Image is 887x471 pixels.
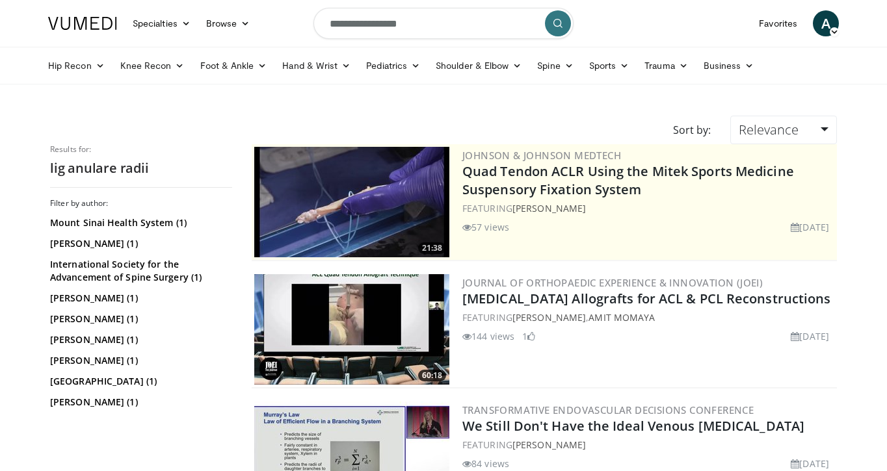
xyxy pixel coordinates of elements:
[428,53,529,79] a: Shoulder & Elbow
[751,10,805,36] a: Favorites
[462,276,763,289] a: Journal of Orthopaedic Experience & Innovation (JOEI)
[462,290,831,307] a: [MEDICAL_DATA] Allografts for ACL & PCL Reconstructions
[462,149,621,162] a: Johnson & Johnson MedTech
[254,147,449,257] a: 21:38
[791,457,829,470] li: [DATE]
[254,274,449,385] img: 0030fa76-b97a-4eea-9645-5ce4dd6f64cf.300x170_q85_crop-smart_upscale.jpg
[462,329,514,343] li: 144 views
[462,311,834,324] div: FEATURING ,
[50,375,229,388] a: [GEOGRAPHIC_DATA] (1)
[462,457,509,470] li: 84 views
[254,147,449,257] img: b78fd9da-dc16-4fd1-a89d-538d899827f1.300x170_q85_crop-smart_upscale.jpg
[791,220,829,234] li: [DATE]
[198,10,258,36] a: Browse
[462,438,834,452] div: FEATURING
[663,116,721,144] div: Sort by:
[50,312,229,325] a: [PERSON_NAME] (1)
[50,198,232,209] h3: Filter by author:
[113,53,192,79] a: Knee Recon
[274,53,358,79] a: Hand & Wrist
[589,311,655,324] a: Amit Momaya
[739,121,799,138] span: Relevance
[40,53,113,79] a: Hip Recon
[50,216,229,229] a: Mount Sinai Health System (1)
[462,162,794,198] a: Quad Tendon ACLR Using the Mitek Sports Medicine Suspensory Fixation System
[50,144,232,155] p: Results for:
[522,329,535,343] li: 1
[730,116,837,144] a: Relevance
[358,53,428,79] a: Pediatrics
[50,354,229,367] a: [PERSON_NAME] (1)
[637,53,696,79] a: Trauma
[50,237,229,250] a: [PERSON_NAME] (1)
[50,292,229,305] a: [PERSON_NAME] (1)
[50,160,232,177] h2: lig anulare radii
[791,329,829,343] li: [DATE]
[48,17,117,30] img: VuMedi Logo
[512,202,586,214] a: [PERSON_NAME]
[462,403,754,416] a: Transformative Endovascular Decisions Conference
[50,333,229,346] a: [PERSON_NAME] (1)
[512,439,586,451] a: [PERSON_NAME]
[50,258,229,284] a: International Society for the Advancement of Spine Surgery (1)
[462,417,804,435] a: We Still Don't Have the Ideal Venous [MEDICAL_DATA]
[313,8,574,39] input: Search topics, interventions
[512,311,586,324] a: [PERSON_NAME]
[529,53,581,79] a: Spine
[418,242,446,254] span: 21:38
[418,370,446,381] span: 60:18
[192,53,275,79] a: Foot & Ankle
[462,201,834,215] div: FEATURING
[254,274,449,385] a: 60:18
[813,10,839,36] a: A
[581,53,637,79] a: Sports
[50,396,229,409] a: [PERSON_NAME] (1)
[462,220,509,234] li: 57 views
[125,10,198,36] a: Specialties
[696,53,762,79] a: Business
